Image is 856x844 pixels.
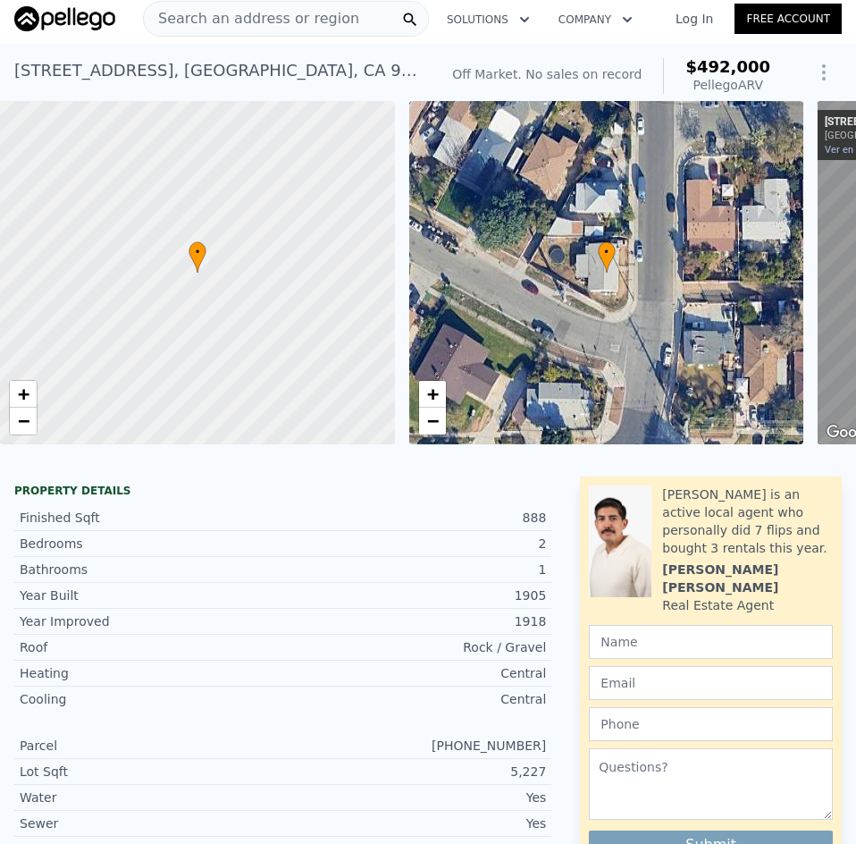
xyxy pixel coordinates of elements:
[283,737,547,755] div: [PHONE_NUMBER]
[189,244,206,260] span: •
[10,381,37,408] a: Zoom in
[283,763,547,781] div: 5,227
[598,244,616,260] span: •
[20,690,283,708] div: Cooling
[20,561,283,578] div: Bathrooms
[806,55,842,90] button: Show Options
[426,409,438,432] span: −
[14,58,424,83] div: [STREET_ADDRESS] , [GEOGRAPHIC_DATA] , CA 92507
[14,484,551,498] div: Property details
[20,737,283,755] div: Parcel
[685,76,770,94] div: Pellego ARV
[283,664,547,682] div: Central
[589,625,833,659] input: Name
[283,535,547,553] div: 2
[426,383,438,405] span: +
[283,612,547,630] div: 1918
[189,241,206,273] div: •
[598,241,616,273] div: •
[654,10,734,28] a: Log In
[20,612,283,630] div: Year Improved
[662,561,833,596] div: [PERSON_NAME] [PERSON_NAME]
[662,596,774,614] div: Real Estate Agent
[685,57,770,76] span: $492,000
[144,8,359,30] span: Search an address or region
[283,814,547,832] div: Yes
[419,408,446,435] a: Zoom out
[18,409,29,432] span: −
[14,6,115,31] img: Pellego
[20,535,283,553] div: Bedrooms
[589,666,833,700] input: Email
[452,65,642,83] div: Off Market. No sales on record
[18,383,29,405] span: +
[20,763,283,781] div: Lot Sqft
[283,690,547,708] div: Central
[734,4,842,34] a: Free Account
[283,789,547,806] div: Yes
[283,509,547,527] div: 888
[20,664,283,682] div: Heating
[20,587,283,604] div: Year Built
[283,638,547,656] div: Rock / Gravel
[419,381,446,408] a: Zoom in
[20,814,283,832] div: Sewer
[432,4,544,36] button: Solutions
[283,587,547,604] div: 1905
[20,509,283,527] div: Finished Sqft
[544,4,647,36] button: Company
[20,638,283,656] div: Roof
[589,707,833,741] input: Phone
[283,561,547,578] div: 1
[662,485,833,557] div: [PERSON_NAME] is an active local agent who personally did 7 flips and bought 3 rentals this year.
[20,789,283,806] div: Water
[10,408,37,435] a: Zoom out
